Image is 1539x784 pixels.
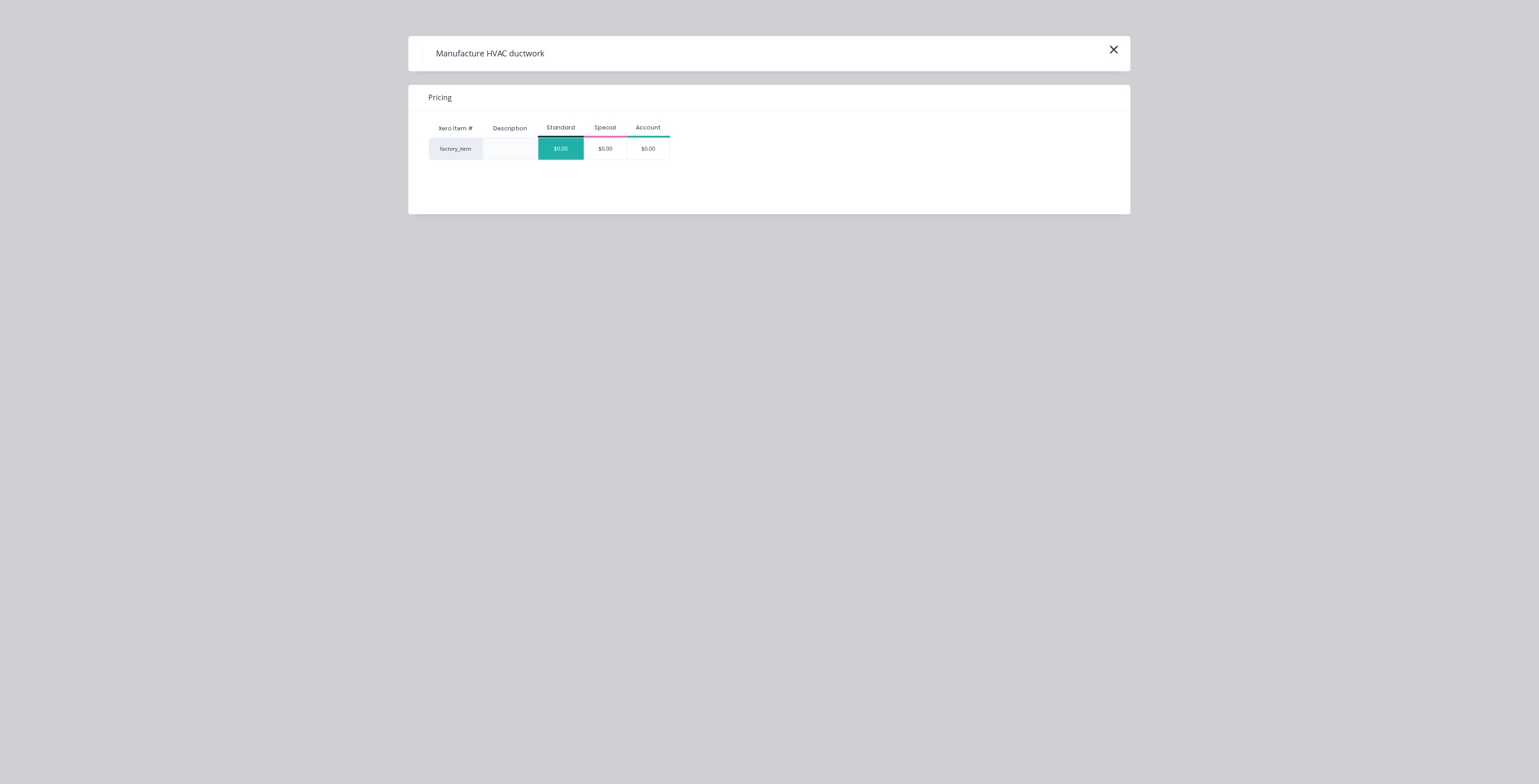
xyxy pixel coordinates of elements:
[422,45,558,62] h4: Manufacture HVAC ductwork
[538,124,584,132] div: Standard
[627,138,670,160] div: $0.00
[538,138,584,160] div: $0.00
[486,117,534,140] div: Description
[584,138,627,160] div: $0.00
[584,124,627,132] div: Special
[429,120,483,138] div: Xero Item #
[428,92,452,103] span: Pricing
[429,138,483,160] div: factory_item
[627,124,670,132] div: Account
